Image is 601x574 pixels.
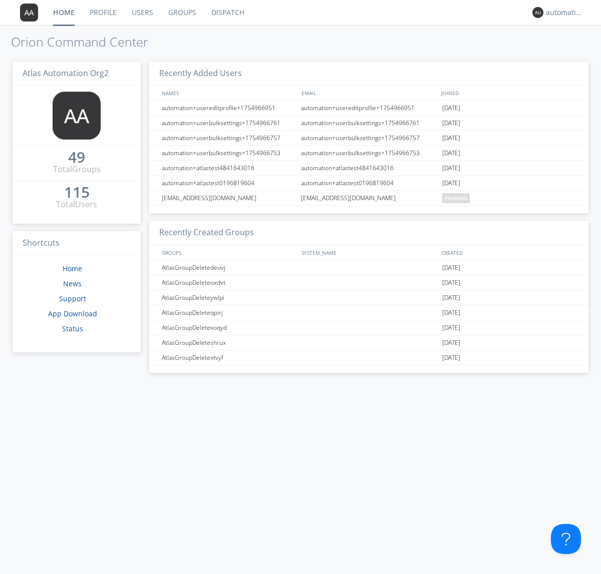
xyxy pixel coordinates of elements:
a: automation+usereditprofile+1754966951automation+usereditprofile+1754966951[DATE] [149,101,588,116]
div: automation+usereditprofile+1754966951 [159,101,298,115]
span: [DATE] [442,290,460,305]
span: [DATE] [442,101,460,116]
div: AtlasGroupDeleteywlpi [159,290,298,305]
span: [DATE] [442,131,460,146]
a: App Download [48,309,97,318]
span: [DATE] [442,350,460,365]
div: EMAIL [299,86,439,100]
a: automation+atlastest0196819604automation+atlastest0196819604[DATE] [149,176,588,191]
div: automation+atlastest0196819604 [159,176,298,190]
span: [DATE] [442,161,460,176]
div: automation+userbulksettings+1754966761 [159,116,298,130]
a: AtlasGroupDeletedeuvj[DATE] [149,260,588,275]
img: 373638.png [53,92,101,140]
span: [DATE] [442,335,460,350]
div: automation+userbulksettings+1754966761 [298,116,440,130]
div: NAMES [159,86,296,100]
a: automation+userbulksettings+1754966753automation+userbulksettings+1754966753[DATE] [149,146,588,161]
h3: Recently Added Users [149,62,588,86]
span: Atlas Automation Org2 [23,68,109,79]
a: automation+userbulksettings+1754966757automation+userbulksettings+1754966757[DATE] [149,131,588,146]
span: pending [442,193,470,203]
a: AtlasGroupDeleteshrux[DATE] [149,335,588,350]
span: [DATE] [442,176,460,191]
a: automation+atlastest4841643016automation+atlastest4841643016[DATE] [149,161,588,176]
div: 115 [64,187,90,197]
a: AtlasGroupDeletextvyf[DATE] [149,350,588,365]
span: [DATE] [442,116,460,131]
div: AtlasGroupDeletedeuvj [159,260,298,275]
div: GROUPS [159,245,296,260]
img: 373638.png [532,7,543,18]
div: AtlasGroupDeleteshrux [159,335,298,350]
a: Support [59,294,86,303]
div: JOINED [439,86,579,100]
div: automation+atlastest0196819604 [298,176,440,190]
a: AtlasGroupDeleteywlpi[DATE] [149,290,588,305]
a: 115 [64,187,90,199]
div: automation+atlastest4841643016 [159,161,298,175]
h3: Recently Created Groups [149,221,588,245]
span: [DATE] [442,305,460,320]
div: automation+atlastest4841643016 [298,161,440,175]
div: automation+userbulksettings+1754966757 [159,131,298,145]
img: 373638.png [20,4,38,22]
div: [EMAIL_ADDRESS][DOMAIN_NAME] [298,191,440,205]
span: [DATE] [442,275,460,290]
div: automation+userbulksettings+1754966753 [298,146,440,160]
a: News [63,279,82,288]
div: automation+atlas0003+org2 [546,8,583,18]
div: AtlasGroupDeletextvyf [159,350,298,365]
span: [DATE] [442,260,460,275]
a: AtlasGroupDeletexoqyd[DATE] [149,320,588,335]
a: Status [62,324,83,333]
div: CREATED [439,245,579,260]
div: SYSTEM_NAME [299,245,439,260]
a: 49 [68,152,85,164]
a: automation+userbulksettings+1754966761automation+userbulksettings+1754966761[DATE] [149,116,588,131]
div: AtlasGroupDeleteqpirj [159,305,298,320]
div: AtlasGroupDeleteoxdvt [159,275,298,290]
div: automation+usereditprofile+1754966951 [298,101,440,115]
a: Home [63,264,82,273]
span: [DATE] [442,320,460,335]
iframe: Toggle Customer Support [551,524,581,554]
div: 49 [68,152,85,162]
h3: Shortcuts [13,231,141,256]
a: AtlasGroupDeleteqpirj[DATE] [149,305,588,320]
div: Total Groups [53,164,101,175]
div: automation+userbulksettings+1754966757 [298,131,440,145]
div: automation+userbulksettings+1754966753 [159,146,298,160]
a: [EMAIL_ADDRESS][DOMAIN_NAME][EMAIL_ADDRESS][DOMAIN_NAME]pending [149,191,588,206]
span: [DATE] [442,146,460,161]
div: [EMAIL_ADDRESS][DOMAIN_NAME] [159,191,298,205]
div: Total Users [56,199,97,210]
a: AtlasGroupDeleteoxdvt[DATE] [149,275,588,290]
div: AtlasGroupDeletexoqyd [159,320,298,335]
